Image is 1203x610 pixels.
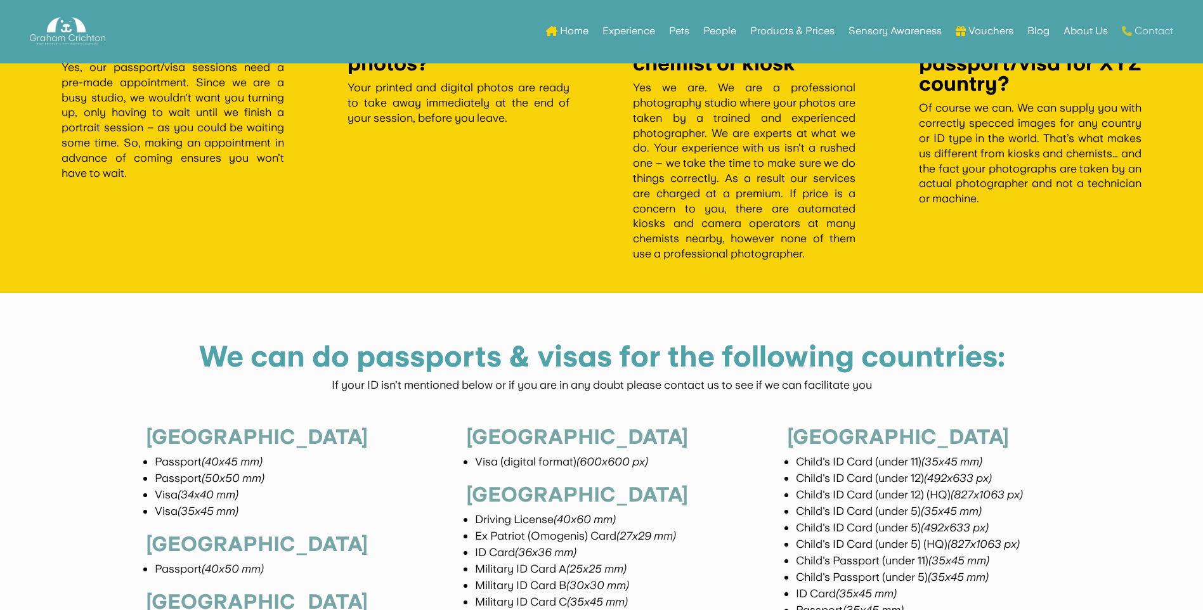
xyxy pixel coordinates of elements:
li: Visa (digital format) [475,453,736,470]
i: (36x36 mm) [515,545,576,559]
li: Child's Passport (under 11) [796,552,1057,569]
p: Of course we can. We can supply you with correctly specced images for any country or ID type in t... [919,100,1141,206]
li: Military ID Card C [475,594,736,610]
li: Child's ID Card (under 12) (HQ) [796,486,1057,503]
p: Yes we are. We are a professional photography studio where your photos are taken by a trained and... [633,80,855,261]
p: Your printed and digital photos are ready to take away immediately at the end of your session, be... [348,80,570,125]
p: If your ID isn’t mentioned below or if you are in any doubt please contact us to see if we can fa... [146,377,1058,393]
a: Experience [602,6,655,56]
p: Yes, our passport/visa sessions need a pre-made appointment. Since we are a busy studio, we would... [62,60,284,180]
i: (827x1063 px) [947,537,1020,550]
i: (27x29 mm) [616,529,676,542]
a: Products & Prices [750,6,835,56]
i: (35x45 mm) [178,504,238,517]
li: Visa [155,503,416,519]
i: (40x50 mm) [202,562,264,575]
li: Driving License [475,511,736,528]
a: About Us [1063,6,1108,56]
a: Home [546,6,588,56]
li: Passport [155,470,416,486]
i: (600x600 px) [576,455,648,468]
a: Contact [1122,6,1173,56]
i: (35x45 mm) [567,595,628,608]
i: (34x40 mm) [178,488,238,501]
i: (40x45 mm) [202,455,263,468]
li: Military ID Card B [475,577,736,594]
i: (35x45 mm) [921,504,982,517]
h4: [GEOGRAPHIC_DATA] [466,484,736,511]
h4: [GEOGRAPHIC_DATA] [146,427,416,453]
i: (827x1063 px) [951,488,1023,501]
i: (35x45 mm) [921,455,982,468]
a: People [703,6,736,56]
h4: [GEOGRAPHIC_DATA] [787,427,1057,453]
h1: We can do passports & visas for the following countries: [146,342,1058,377]
li: Ex Patriot (Omogenis) Card [475,528,736,544]
li: Child's ID Card (under 11) [796,453,1057,470]
li: Military ID Card A [475,561,736,577]
i: (35x45 mm) [836,587,897,600]
li: Child's ID Card (under 5) [796,503,1057,519]
a: Blog [1027,6,1050,56]
li: ID Card [796,585,1057,602]
i: (30x30 mm) [566,578,629,592]
i: (492x633 px) [924,471,992,484]
li: Child's ID Card (under 5) [796,519,1057,536]
i: (492x633 px) [921,521,989,534]
a: Vouchers [956,6,1013,56]
a: Sensory Awareness [849,6,942,56]
li: Child's Passport (under 5) [796,569,1057,585]
h4: [GEOGRAPHIC_DATA] [146,534,416,561]
li: Visa [155,486,416,503]
a: Pets [669,6,689,56]
i: (35x45 mm) [928,554,989,567]
li: Passport [155,453,416,470]
li: Passport [155,561,416,577]
img: Graham Crichton Photography Logo - Graham Crichton - Belfast Family & Pet Photography Studio [30,14,105,49]
i: (40x60 mm) [554,512,616,526]
li: ID Card [475,544,736,561]
i: (25x25 mm) [566,562,627,575]
li: Child's ID Card (under 5) (HQ) [796,536,1057,552]
li: Child's ID Card (under 12) [796,470,1057,486]
i: (50x50 mm) [202,471,264,484]
h4: [GEOGRAPHIC_DATA] [466,427,736,453]
i: (35x45 mm) [928,570,989,583]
